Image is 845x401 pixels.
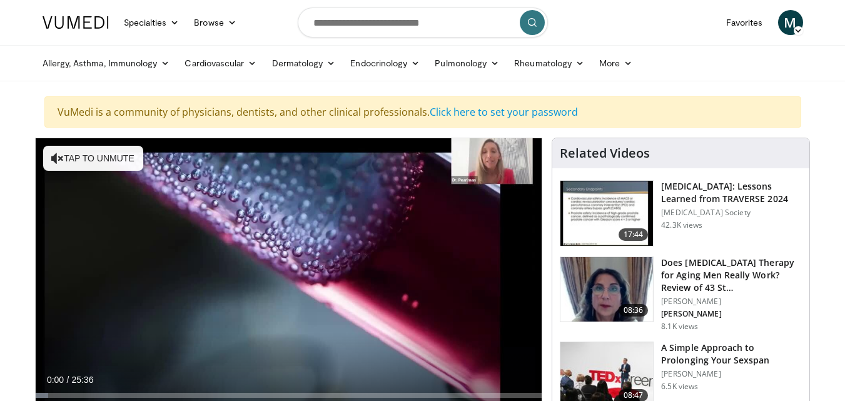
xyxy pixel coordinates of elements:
a: 08:36 Does [MEDICAL_DATA] Therapy for Aging Men Really Work? Review of 43 St… [PERSON_NAME] [PERS... [560,256,802,332]
span: 08:36 [619,304,649,317]
a: Endocrinology [343,51,427,76]
a: Cardiovascular [177,51,264,76]
div: Progress Bar [36,393,542,398]
a: Rheumatology [507,51,592,76]
img: 1317c62a-2f0d-4360-bee0-b1bff80fed3c.150x105_q85_crop-smart_upscale.jpg [560,181,653,246]
p: 8.1K views [661,322,698,332]
a: Pulmonology [427,51,507,76]
h3: Does [MEDICAL_DATA] Therapy for Aging Men Really Work? Review of 43 St… [661,256,802,294]
a: M [778,10,803,35]
span: 0:00 [47,375,64,385]
button: Tap to unmute [43,146,143,171]
input: Search topics, interventions [298,8,548,38]
a: Allergy, Asthma, Immunology [35,51,178,76]
a: 17:44 [MEDICAL_DATA]: Lessons Learned from TRAVERSE 2024 [MEDICAL_DATA] Society 42.3K views [560,180,802,246]
a: More [592,51,640,76]
a: Browse [186,10,244,35]
h3: A Simple Approach to Prolonging Your Sexspan [661,342,802,367]
a: Favorites [719,10,771,35]
h4: Related Videos [560,146,650,161]
span: / [67,375,69,385]
img: 4d4bce34-7cbb-4531-8d0c-5308a71d9d6c.150x105_q85_crop-smart_upscale.jpg [560,257,653,322]
span: 17:44 [619,228,649,241]
img: VuMedi Logo [43,16,109,29]
a: Dermatology [265,51,343,76]
span: 25:36 [71,375,93,385]
p: [PERSON_NAME] [661,297,802,307]
p: [MEDICAL_DATA] Society [661,208,802,218]
p: [PERSON_NAME] [661,369,802,379]
div: VuMedi is a community of physicians, dentists, and other clinical professionals. [44,96,801,128]
a: Specialties [116,10,187,35]
p: [PERSON_NAME] [661,309,802,319]
p: 6.5K views [661,382,698,392]
a: Click here to set your password [430,105,578,119]
h3: [MEDICAL_DATA]: Lessons Learned from TRAVERSE 2024 [661,180,802,205]
p: 42.3K views [661,220,702,230]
